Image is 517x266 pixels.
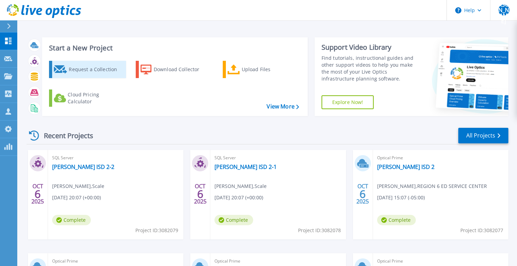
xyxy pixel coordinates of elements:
span: Optical Prime [214,257,342,265]
a: Explore Now! [322,95,374,109]
div: OCT 2025 [31,181,44,207]
span: [PERSON_NAME] , Scale [214,182,267,190]
span: Optical Prime [377,154,504,162]
span: Optical Prime [52,257,179,265]
a: [PERSON_NAME] ISD 2-2 [52,163,114,170]
span: Complete [214,215,253,225]
a: Upload Files [223,61,300,78]
div: OCT 2025 [194,181,207,207]
a: All Projects [458,128,508,143]
span: [DATE] 20:07 (+00:00) [52,194,101,201]
span: [DATE] 20:07 (+00:00) [214,194,263,201]
div: OCT 2025 [356,181,369,207]
a: Download Collector [136,61,213,78]
span: Optical Prime [377,257,504,265]
span: Complete [52,215,91,225]
span: Complete [377,215,416,225]
h3: Start a New Project [49,44,299,52]
a: Request a Collection [49,61,126,78]
div: Support Video Library [322,43,419,52]
span: [DATE] 15:07 (-05:00) [377,194,425,201]
span: 6 [35,191,41,197]
div: Download Collector [154,63,209,76]
div: Upload Files [242,63,297,76]
span: SQL Server [52,154,179,162]
span: Project ID: 3082078 [298,227,341,234]
div: Recent Projects [27,127,103,144]
span: 6 [360,191,366,197]
a: Cloud Pricing Calculator [49,89,126,107]
div: Find tutorials, instructional guides and other support videos to help you make the most of your L... [322,55,419,82]
span: [PERSON_NAME] , Scale [52,182,104,190]
a: [PERSON_NAME] ISD 2 [377,163,434,170]
span: 6 [197,191,203,197]
span: Project ID: 3082079 [135,227,178,234]
span: [PERSON_NAME] , REGION 6 ED SERVICE CENTER [377,182,487,190]
div: Request a Collection [69,63,124,76]
span: SQL Server [214,154,342,162]
span: Project ID: 3082077 [460,227,503,234]
div: Cloud Pricing Calculator [68,91,123,105]
a: View More [267,103,299,110]
a: [PERSON_NAME] ISD 2-1 [214,163,277,170]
